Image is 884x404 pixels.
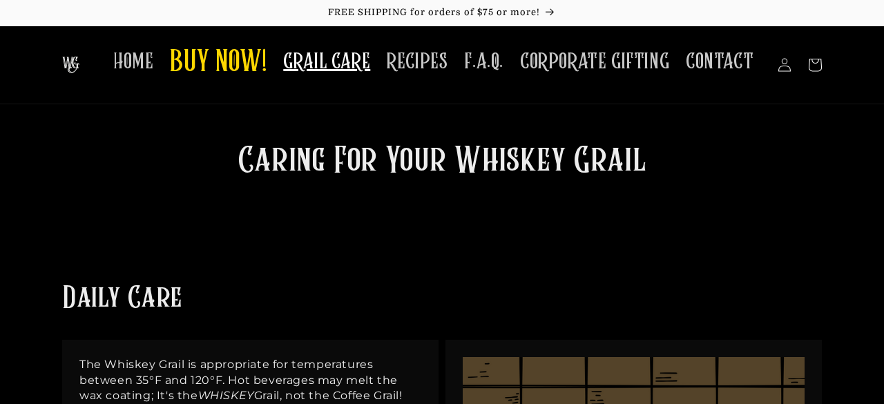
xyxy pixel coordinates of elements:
span: HOME [113,48,153,75]
span: F.A.Q. [464,48,503,75]
a: F.A.Q. [456,40,512,84]
span: CORPORATE GIFTING [520,48,669,75]
h2: Caring For Your Whiskey Grail [173,139,711,186]
a: BUY NOW! [162,36,275,90]
em: WHISKEY [198,389,254,402]
span: GRAIL CARE [283,48,370,75]
span: CONTACT [686,48,753,75]
a: GRAIL CARE [275,40,378,84]
a: HOME [105,40,162,84]
a: CORPORATE GIFTING [512,40,678,84]
span: RECIPES [387,48,448,75]
a: CONTACT [678,40,762,84]
h2: Daily Care [62,280,182,319]
a: RECIPES [378,40,456,84]
p: FREE SHIPPING for orders of $75 or more! [14,7,870,19]
img: The Whiskey Grail [62,57,79,73]
span: BUY NOW! [170,44,267,82]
